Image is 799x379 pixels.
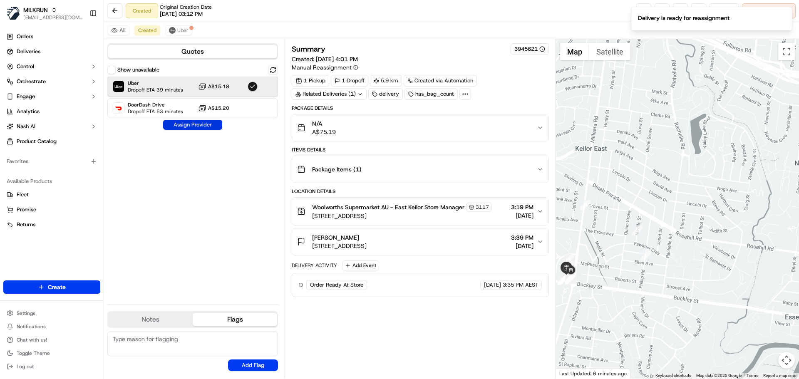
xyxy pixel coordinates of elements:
span: Orchestrate [17,78,46,85]
a: Analytics [3,105,100,118]
div: 11 [557,274,568,285]
span: Created: [292,55,358,63]
img: Uber [113,81,124,92]
button: Map camera controls [778,352,795,369]
div: Items Details [292,146,548,153]
span: Uber [128,80,183,87]
span: 3117 [476,204,489,211]
button: Orchestrate [3,75,100,88]
div: 3945621 [514,45,545,53]
button: [EMAIL_ADDRESS][DOMAIN_NAME] [23,14,83,21]
button: N/AA$75.19 [292,114,548,141]
button: Nash AI [3,120,100,133]
span: Original Creation Date [160,4,212,10]
button: Woolworths Supermarket AU - East Keilor Store Manager3117[STREET_ADDRESS]3:19 PM[DATE] [292,198,548,225]
button: Created [134,25,160,35]
button: Returns [3,218,100,231]
button: Chat with us! [3,334,100,346]
span: A$15.20 [208,105,229,111]
div: has_bag_count [404,88,458,100]
div: Related Deliveries (1) [292,88,367,100]
span: Created [138,27,156,34]
div: delivery [368,88,403,100]
button: MILKRUNMILKRUN[EMAIL_ADDRESS][DOMAIN_NAME] [3,3,86,23]
span: [DATE] 03:12 PM [160,10,203,18]
button: Settings [3,307,100,319]
div: 16 [565,273,576,284]
a: Created via Automation [404,75,477,87]
div: Package Details [292,105,548,111]
span: Manual Reassignment [292,63,352,72]
button: Add Event [342,260,379,270]
div: 3 [580,199,591,210]
div: 1 [640,251,651,262]
button: Show street map [560,43,589,60]
span: Toggle Theme [17,350,50,357]
button: A$15.20 [198,104,229,112]
img: DoorDash Drive [113,103,124,114]
span: 3:39 PM [511,233,533,242]
span: [DATE] [511,242,533,250]
span: [STREET_ADDRESS] [312,242,367,250]
span: Dropoff ETA 39 minutes [128,87,183,93]
img: Google [558,368,586,379]
button: Promise [3,203,100,216]
span: Log out [17,363,34,370]
button: MILKRUN [23,6,48,14]
button: Create [3,280,100,294]
span: Fleet [17,191,29,198]
button: Add Flag [228,359,278,371]
div: Delivery Activity [292,262,337,269]
span: [DATE] [511,211,533,220]
a: Deliveries [3,45,100,58]
button: Engage [3,90,100,103]
a: Orders [3,30,100,43]
h3: Summary [292,45,325,53]
span: Package Items ( 1 ) [312,165,361,173]
span: 3:35 PM AEST [503,281,538,289]
button: Quotes [108,45,277,58]
span: Analytics [17,108,40,115]
div: Last Updated: 6 minutes ago [556,368,630,379]
span: DoorDash Drive [128,102,183,108]
button: Toggle fullscreen view [778,43,795,60]
button: [PERSON_NAME][STREET_ADDRESS]3:39 PM[DATE] [292,228,548,255]
a: Product Catalog [3,135,100,148]
div: Delivery is ready for reassignment [638,14,730,22]
button: All [107,25,129,35]
button: Toggle Theme [3,347,100,359]
button: Flags [193,313,277,326]
div: Available Products [3,175,100,188]
div: 13 [563,261,573,272]
span: [PERSON_NAME] [312,233,359,242]
span: Woolworths Supermarket AU - East Keilor Store Manager [312,203,464,211]
img: uber-new-logo.jpeg [169,27,176,34]
div: Location Details [292,188,548,195]
a: Promise [7,206,97,213]
button: Fleet [3,188,100,201]
div: 12 [558,274,569,285]
span: [STREET_ADDRESS] [312,212,492,220]
span: N/A [312,119,336,128]
button: Log out [3,361,100,372]
a: Terms (opens in new tab) [747,373,758,378]
span: Create [48,283,66,291]
span: Uber [177,27,189,34]
span: A$75.19 [312,128,336,136]
span: Chat with us! [17,337,47,343]
div: 2 [632,225,643,235]
span: [DATE] 4:01 PM [316,55,358,63]
a: Report a map error [763,373,797,378]
div: Favorites [3,155,100,168]
span: Promise [17,206,36,213]
span: A$15.18 [208,83,229,90]
div: 5.9 km [370,75,402,87]
a: Returns [7,221,97,228]
a: Open this area in Google Maps (opens a new window) [558,368,586,379]
button: Notes [108,313,193,326]
label: Show unavailable [117,66,159,74]
span: Settings [17,310,35,317]
div: 4 [564,254,575,265]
